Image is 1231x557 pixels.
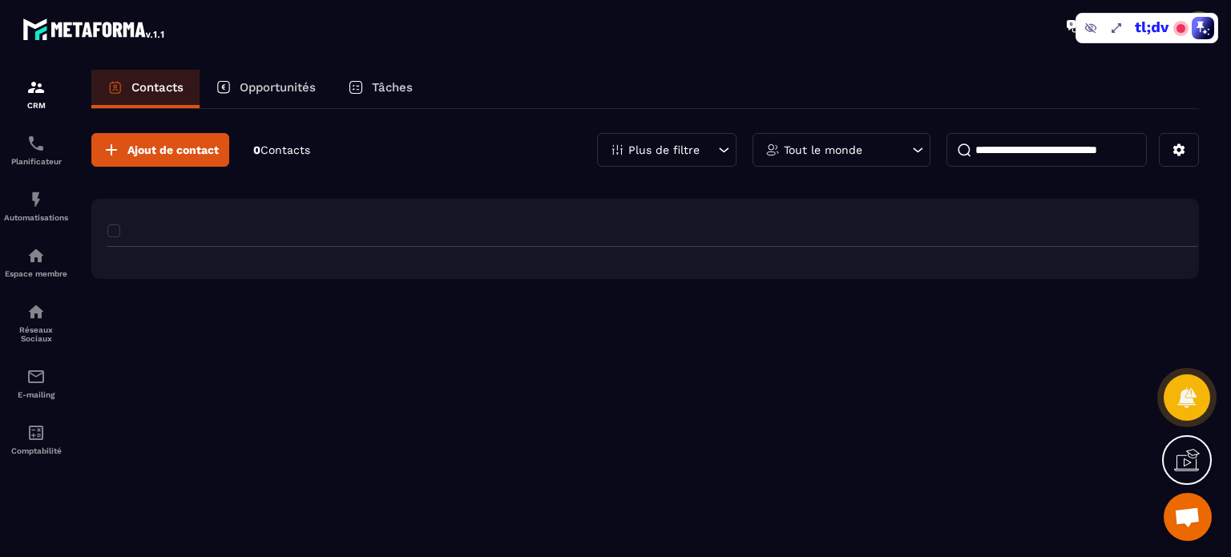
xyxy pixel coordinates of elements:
[784,144,862,155] p: Tout le monde
[4,101,68,110] p: CRM
[4,355,68,411] a: emailemailE-mailing
[4,446,68,455] p: Comptabilité
[127,142,219,158] span: Ajout de contact
[91,133,229,167] button: Ajout de contact
[4,290,68,355] a: social-networksocial-networkRéseaux Sociaux
[26,78,46,97] img: formation
[26,302,46,321] img: social-network
[4,390,68,399] p: E-mailing
[4,66,68,122] a: formationformationCRM
[91,70,200,108] a: Contacts
[200,70,332,108] a: Opportunités
[4,157,68,166] p: Planificateur
[253,143,310,158] p: 0
[26,246,46,265] img: automations
[26,190,46,209] img: automations
[1164,493,1212,541] a: Ouvrir le chat
[26,134,46,153] img: scheduler
[628,144,700,155] p: Plus de filtre
[4,325,68,343] p: Réseaux Sociaux
[4,269,68,278] p: Espace membre
[4,234,68,290] a: automationsautomationsEspace membre
[4,411,68,467] a: accountantaccountantComptabilité
[240,80,316,95] p: Opportunités
[4,213,68,222] p: Automatisations
[131,80,184,95] p: Contacts
[332,70,429,108] a: Tâches
[4,122,68,178] a: schedulerschedulerPlanificateur
[26,423,46,442] img: accountant
[260,143,310,156] span: Contacts
[26,367,46,386] img: email
[22,14,167,43] img: logo
[372,80,413,95] p: Tâches
[4,178,68,234] a: automationsautomationsAutomatisations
